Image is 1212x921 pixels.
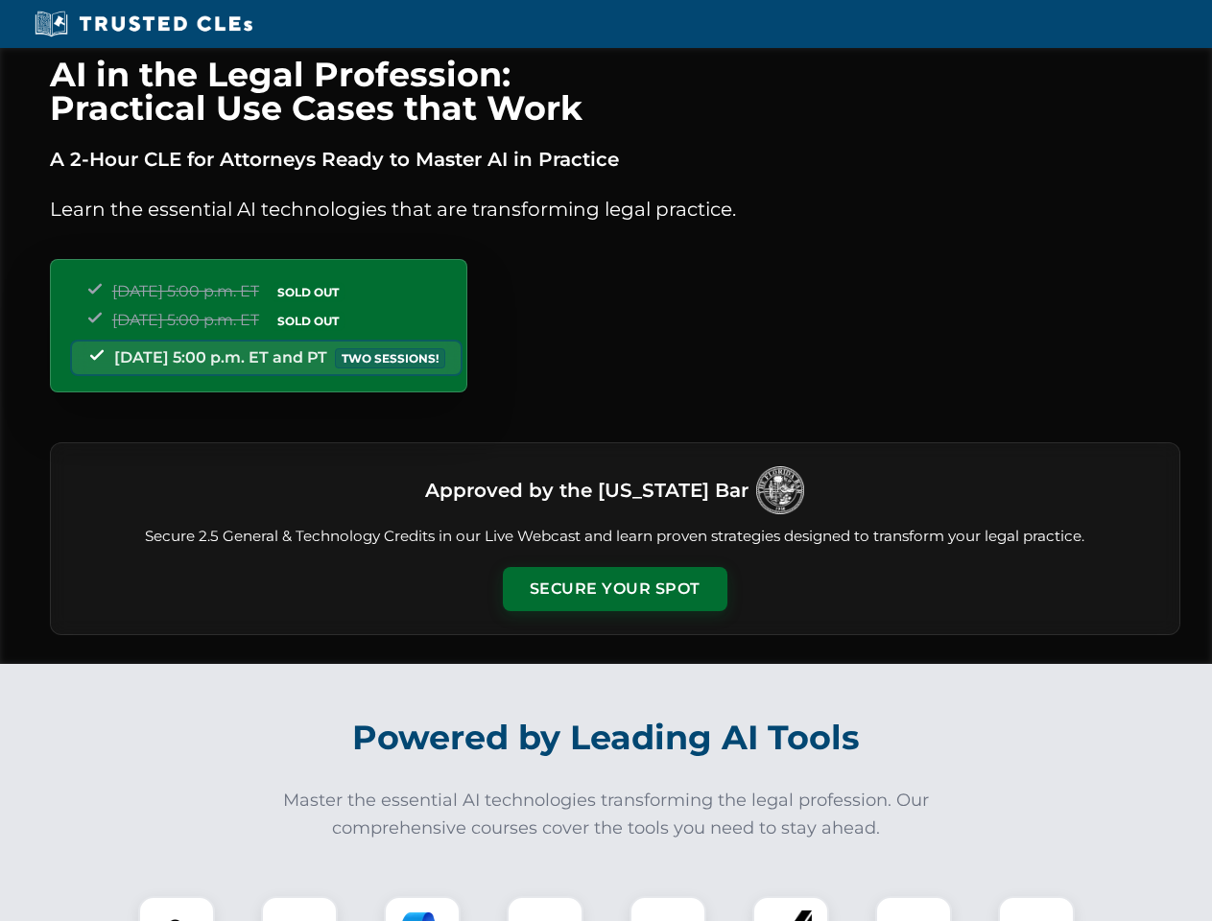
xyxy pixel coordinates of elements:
button: Secure Your Spot [503,567,727,611]
h1: AI in the Legal Profession: Practical Use Cases that Work [50,58,1180,125]
span: SOLD OUT [271,311,345,331]
p: Secure 2.5 General & Technology Credits in our Live Webcast and learn proven strategies designed ... [74,526,1156,548]
p: A 2-Hour CLE for Attorneys Ready to Master AI in Practice [50,144,1180,175]
p: Learn the essential AI technologies that are transforming legal practice. [50,194,1180,224]
p: Master the essential AI technologies transforming the legal profession. Our comprehensive courses... [271,787,942,842]
img: Trusted CLEs [29,10,258,38]
h3: Approved by the [US_STATE] Bar [425,473,749,508]
span: SOLD OUT [271,282,345,302]
img: Logo [756,466,804,514]
span: [DATE] 5:00 p.m. ET [112,282,259,300]
h2: Powered by Leading AI Tools [75,704,1138,771]
span: [DATE] 5:00 p.m. ET [112,311,259,329]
